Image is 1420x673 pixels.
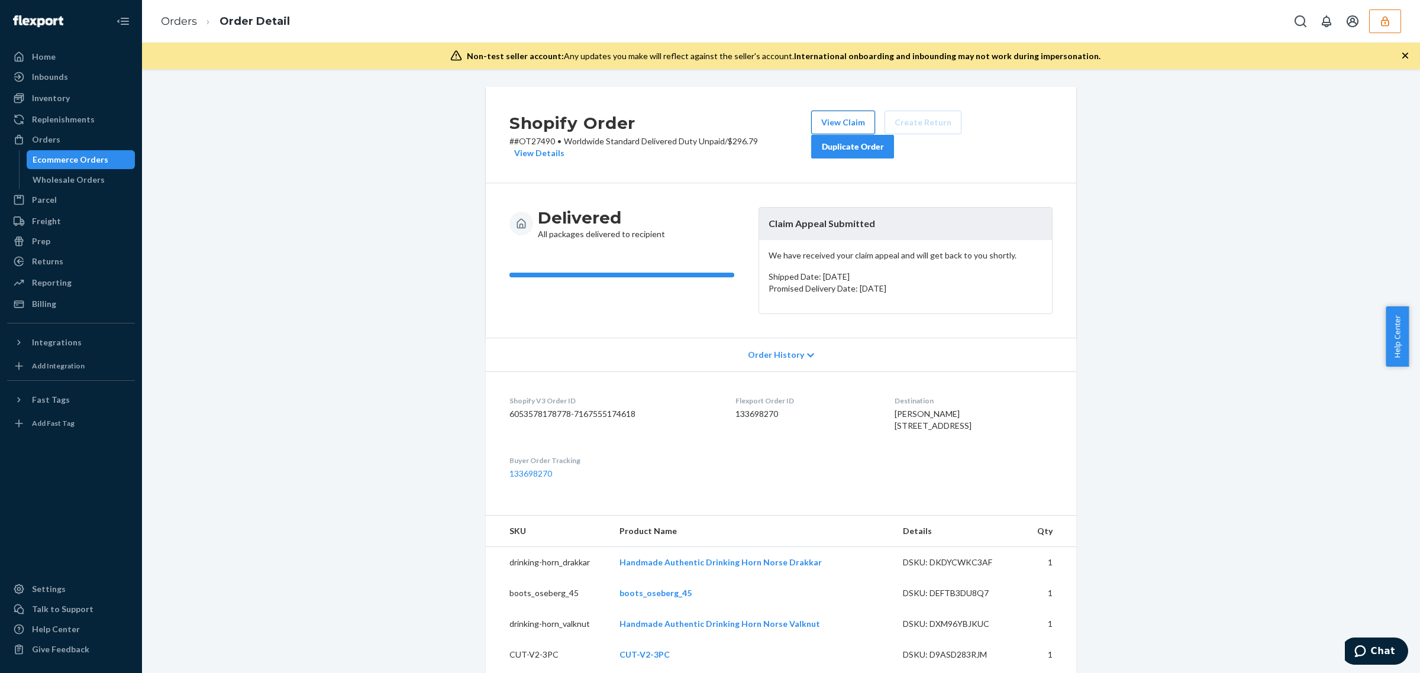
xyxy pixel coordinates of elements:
[1023,609,1076,639] td: 1
[903,556,1014,568] div: DSKU: DKDYCWKC3AF
[32,603,93,615] div: Talk to Support
[33,174,105,186] div: Wholesale Orders
[32,583,66,595] div: Settings
[7,190,135,209] a: Parcel
[509,455,717,465] dt: Buyer Order Tracking
[486,516,610,547] th: SKU
[467,50,1100,62] div: Any updates you make will reflect against the seller's account.
[811,111,875,134] button: View Claim
[1023,578,1076,609] td: 1
[7,47,135,66] a: Home
[1345,638,1408,667] iframe: Opens a widget where you can chat to one of our agents
[509,408,717,420] dd: 6053578178778-7167555174618
[895,396,1053,406] dt: Destination
[509,396,717,406] dt: Shopify V3 Order ID
[7,414,135,433] a: Add Fast Tag
[486,639,610,670] td: CUT-V2-3PC
[564,136,725,146] span: Worldwide Standard Delivered Duty Unpaid
[538,207,665,240] div: All packages delivered to recipient
[557,136,561,146] span: •
[619,619,820,629] a: Handmade Authentic Drinking Horn Norse Valknut
[735,396,875,406] dt: Flexport Order ID
[486,609,610,639] td: drinking-horn_valknut
[32,92,70,104] div: Inventory
[509,147,564,159] button: View Details
[619,588,692,598] a: boots_oseberg_45
[13,15,63,27] img: Flexport logo
[610,516,893,547] th: Product Name
[7,130,135,149] a: Orders
[885,111,961,134] button: Create Return
[7,600,135,619] button: Talk to Support
[7,110,135,129] a: Replenishments
[7,212,135,231] a: Freight
[794,51,1100,61] span: International onboarding and inbounding may not work during impersonation.
[748,349,804,361] span: Order History
[735,408,875,420] dd: 133698270
[32,623,80,635] div: Help Center
[893,516,1024,547] th: Details
[220,15,290,28] a: Order Detail
[111,9,135,33] button: Close Navigation
[619,649,670,659] a: CUT-V2-3PC
[1289,9,1312,33] button: Open Search Box
[7,232,135,251] a: Prep
[7,89,135,108] a: Inventory
[33,154,108,166] div: Ecommerce Orders
[619,557,822,567] a: Handmade Authentic Drinking Horn Norse Drakkar
[32,336,82,348] div: Integrations
[32,394,70,406] div: Fast Tags
[1341,9,1364,33] button: Open account menu
[32,114,95,125] div: Replenishments
[811,135,894,158] button: Duplicate Order
[161,15,197,28] a: Orders
[509,111,811,135] h2: Shopify Order
[32,643,89,655] div: Give Feedback
[903,618,1014,630] div: DSKU: DXM96YBJKUC
[32,235,50,247] div: Prep
[32,255,63,267] div: Returns
[509,135,811,159] p: # #OT27490 / $296.79
[32,194,57,206] div: Parcel
[467,51,564,61] span: Non-test seller account:
[895,409,972,431] span: [PERSON_NAME] [STREET_ADDRESS]
[7,640,135,659] button: Give Feedback
[32,361,85,371] div: Add Integration
[7,273,135,292] a: Reporting
[7,580,135,598] a: Settings
[486,578,610,609] td: boots_oseberg_45
[151,4,299,39] ol: breadcrumbs
[32,134,60,145] div: Orders
[1023,516,1076,547] th: Qty
[769,250,1043,261] p: We have received your claim appeal and will get back to you shortly.
[903,587,1014,599] div: DSKU: DEFTB3DU8Q7
[27,150,135,169] a: Ecommerce Orders
[538,207,665,228] h3: Delivered
[486,547,610,578] td: drinking-horn_drakkar
[821,141,884,153] div: Duplicate Order
[1386,306,1409,367] button: Help Center
[7,357,135,376] a: Add Integration
[7,620,135,639] a: Help Center
[32,215,61,227] div: Freight
[32,418,75,428] div: Add Fast Tag
[1023,639,1076,670] td: 1
[769,283,1043,295] p: Promised Delivery Date: [DATE]
[1023,547,1076,578] td: 1
[32,71,68,83] div: Inbounds
[769,271,1043,283] p: Shipped Date: [DATE]
[903,649,1014,661] div: DSKU: D9ASD283RJM
[7,390,135,409] button: Fast Tags
[32,51,56,63] div: Home
[7,67,135,86] a: Inbounds
[1315,9,1338,33] button: Open notifications
[27,170,135,189] a: Wholesale Orders
[7,252,135,271] a: Returns
[7,333,135,352] button: Integrations
[32,298,56,310] div: Billing
[509,468,552,478] a: 133698270
[7,295,135,313] a: Billing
